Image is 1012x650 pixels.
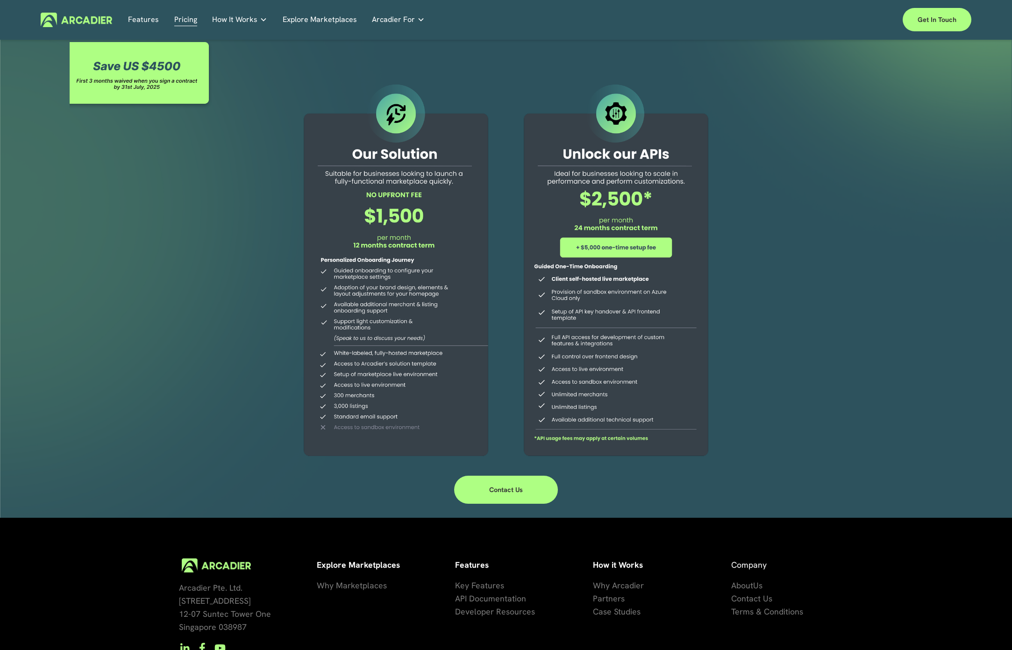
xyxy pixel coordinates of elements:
[731,579,753,592] a: About
[455,580,504,591] span: Key Features
[731,580,753,591] span: About
[603,606,641,617] span: se Studies
[41,13,112,27] img: Arcadier
[593,579,644,592] a: Why Arcadier
[455,592,526,605] a: API Documentation
[593,592,598,605] a: P
[731,593,772,604] span: Contact Us
[317,559,400,570] strong: Explore Marketplaces
[174,13,197,27] a: Pricing
[598,593,625,604] span: artners
[283,13,357,27] a: Explore Marketplaces
[593,593,598,604] span: P
[903,8,971,31] a: Get in touch
[731,559,767,570] span: Company
[598,592,625,605] a: artners
[731,592,772,605] a: Contact Us
[593,606,603,617] span: Ca
[731,605,803,618] a: Terms & Conditions
[731,606,803,617] span: Terms & Conditions
[454,476,558,504] a: Contact Us
[179,582,271,632] span: Arcadier Pte. Ltd. [STREET_ADDRESS] 12-07 Suntec Tower One Singapore 038987
[593,580,644,591] span: Why Arcadier
[128,13,159,27] a: Features
[212,13,267,27] a: folder dropdown
[455,605,535,618] a: Developer Resources
[455,606,535,617] span: Developer Resources
[455,593,526,604] span: API Documentation
[317,580,387,591] span: Why Marketplaces
[317,579,387,592] a: Why Marketplaces
[593,559,643,570] strong: How it Works
[372,13,415,26] span: Arcadier For
[372,13,425,27] a: folder dropdown
[593,605,603,618] a: Ca
[753,580,763,591] span: Us
[455,559,489,570] strong: Features
[603,605,641,618] a: se Studies
[212,13,257,26] span: How It Works
[455,579,504,592] a: Key Features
